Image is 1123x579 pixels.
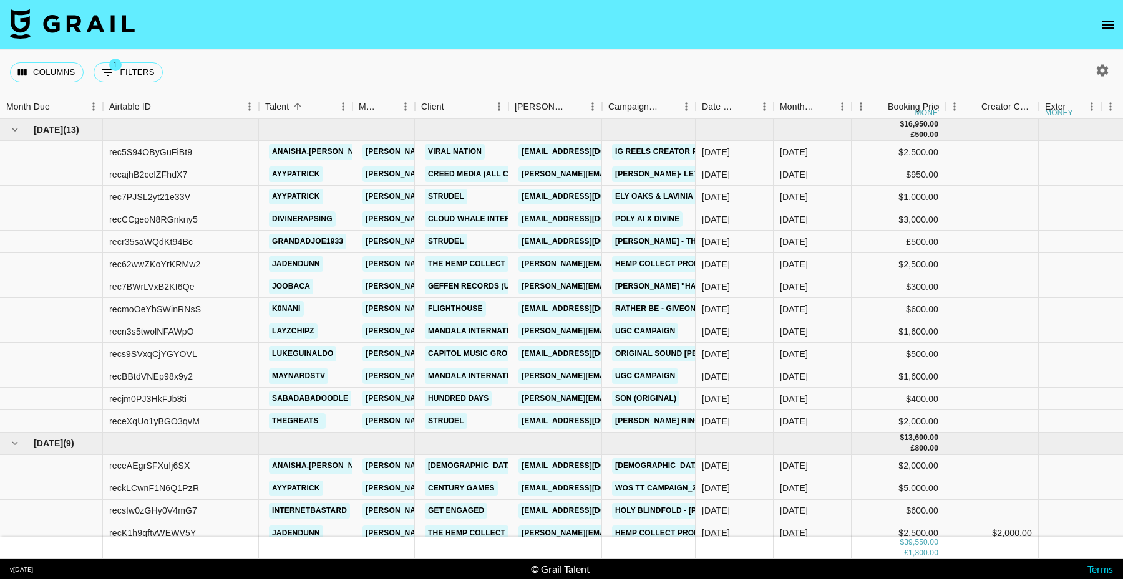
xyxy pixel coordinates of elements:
a: Strudel [425,413,467,429]
a: Son (Original) [612,391,679,406]
a: original sound [PERSON_NAME] [612,346,751,361]
div: Campaign (Type) [602,95,696,119]
a: [PERSON_NAME][EMAIL_ADDRESS][DOMAIN_NAME] [362,144,566,160]
div: 15/05/2025 [702,303,730,315]
a: Get Engaged [425,503,487,519]
div: $2,500.00 [852,253,945,275]
button: open drawer [1096,12,1121,37]
div: money [1045,109,1073,117]
a: [PERSON_NAME][EMAIL_ADDRESS][DOMAIN_NAME] [362,346,566,361]
a: k0nani [269,301,304,317]
div: v [DATE] [10,565,33,573]
div: £ [904,548,908,558]
a: Hemp Collect Promo [612,256,709,272]
div: May '25 [780,280,808,293]
a: Mandala International Media [425,323,560,339]
a: Flighthouse [425,301,486,317]
button: Sort [50,98,67,115]
div: $5,000.00 [852,477,945,500]
div: 16,950.00 [904,119,938,130]
a: Strudel [425,189,467,204]
a: [PERSON_NAME][EMAIL_ADDRESS][DOMAIN_NAME] [362,391,566,406]
div: © Grail Talent [531,563,590,575]
div: $950.00 [852,163,945,186]
a: [PERSON_NAME][EMAIL_ADDRESS][DOMAIN_NAME] [518,368,722,384]
div: Creator Commmission Override [945,95,1039,119]
a: joobaca [269,279,313,294]
div: 02/05/2025 [702,415,730,428]
a: [PERSON_NAME][EMAIL_ADDRESS][DOMAIN_NAME] [518,256,722,272]
div: Jun '25 [780,482,808,494]
div: May '25 [780,236,808,248]
a: [PERSON_NAME][EMAIL_ADDRESS][DOMAIN_NAME] [362,279,566,294]
a: [EMAIL_ADDRESS][DOMAIN_NAME] [518,211,658,227]
a: [PERSON_NAME][EMAIL_ADDRESS][DOMAIN_NAME] [362,211,566,227]
a: [PERSON_NAME] Ring 2025 [612,413,723,429]
a: Strudel [425,234,467,249]
a: Viral Nation [425,144,485,160]
button: Menu [677,97,696,116]
a: [PERSON_NAME][EMAIL_ADDRESS][PERSON_NAME][DOMAIN_NAME] [518,279,786,294]
div: May '25 [780,191,808,203]
a: grandadjoe1933 [269,234,346,249]
div: May '25 [780,213,808,226]
div: 14/04/2025 [702,393,730,405]
div: 15/04/2025 [702,213,730,226]
a: [PERSON_NAME] - The [PERSON_NAME] ([PERSON_NAME] Edit) [612,234,862,249]
div: $2,000.00 [852,455,945,477]
div: Jun '25 [780,527,808,539]
div: $2,000.00 [852,410,945,433]
a: ayypatrick [269,481,323,496]
div: 09/05/2025 [702,258,730,270]
a: [EMAIL_ADDRESS][DOMAIN_NAME] [518,301,658,317]
a: Ely Oaks & LAVINIA - Borderline [612,189,754,204]
div: Airtable ID [109,95,151,119]
div: £ [911,130,915,140]
div: Month Due [780,95,815,119]
a: jadendunn [269,256,323,272]
div: 12/05/2025 [702,236,730,248]
div: $2,000.00 [992,527,1032,539]
div: 1,300.00 [908,548,938,558]
a: [DEMOGRAPHIC_DATA] Promo [612,458,737,474]
div: Client [415,95,508,119]
button: Sort [659,98,677,115]
button: Menu [1101,97,1120,116]
button: Sort [289,98,306,115]
a: Creed Media (All Campaigns) [425,166,555,182]
div: $400.00 [852,388,945,410]
div: recajhB2celZFhdX7 [109,168,188,181]
a: [PERSON_NAME][EMAIL_ADDRESS][DOMAIN_NAME] [362,301,566,317]
a: Geffen Records (Universal Music) [425,279,580,294]
div: Date Created [696,95,774,119]
div: Booker [508,95,602,119]
a: [EMAIL_ADDRESS][DOMAIN_NAME] [518,481,658,496]
span: 1 [109,59,122,71]
a: thegreats_ [269,413,326,429]
div: Manager [352,95,415,119]
button: Menu [1082,97,1101,116]
a: [PERSON_NAME][EMAIL_ADDRESS][DOMAIN_NAME] [362,189,566,204]
button: Menu [833,97,852,116]
div: $2,500.00 [852,141,945,163]
div: recBBtdVNEp98x9y2 [109,370,193,383]
div: 800.00 [915,443,938,454]
div: May '25 [780,393,808,405]
div: $300.00 [852,275,945,298]
a: [EMAIL_ADDRESS][DOMAIN_NAME] [518,346,658,361]
button: Menu [396,97,415,116]
div: $1,600.00 [852,365,945,388]
a: UGC Campaign [612,323,678,339]
a: anaisha.[PERSON_NAME] [269,458,376,474]
div: Creator Commmission Override [981,95,1033,119]
button: Menu [583,97,602,116]
div: 12/06/2025 [702,504,730,517]
button: Menu [84,97,103,116]
span: ( 9 ) [63,437,74,449]
div: 19/05/2025 [702,191,730,203]
div: May '25 [780,258,808,270]
span: [DATE] [34,437,63,449]
div: Booking Price [888,95,943,119]
a: Century Games [425,481,498,496]
button: Sort [1065,98,1082,115]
